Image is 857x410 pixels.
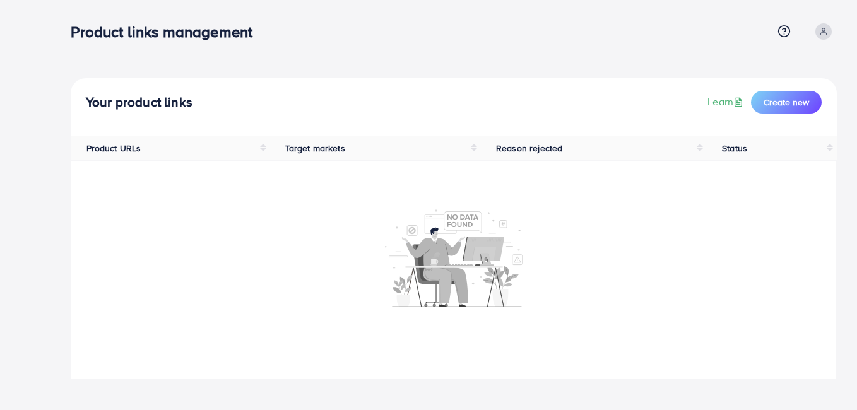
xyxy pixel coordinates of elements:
span: Target markets [285,142,345,155]
button: Create new [751,91,822,114]
h4: Your product links [86,95,192,110]
h3: Product links management [71,23,263,41]
img: No account [385,208,523,307]
span: Status [722,142,747,155]
span: Reason rejected [496,142,562,155]
a: Learn [707,95,746,109]
span: Create new [764,96,809,108]
span: Product URLs [86,142,141,155]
